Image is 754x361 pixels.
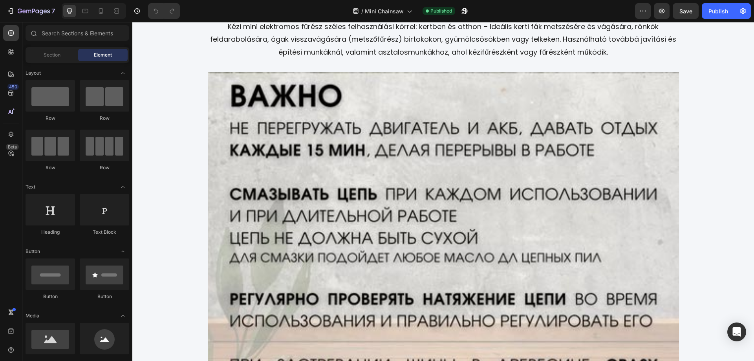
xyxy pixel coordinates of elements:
div: Text Block [80,229,129,236]
span: Toggle open [117,245,129,258]
div: Row [80,164,129,171]
iframe: Design area [132,22,754,361]
span: Toggle open [117,181,129,193]
div: Beta [6,144,19,150]
span: Toggle open [117,67,129,79]
div: Heading [26,229,75,236]
button: 7 [3,3,59,19]
div: Row [26,164,75,171]
div: 450 [7,84,19,90]
span: Media [26,312,39,319]
span: Published [430,7,452,15]
div: Row [80,115,129,122]
div: Button [80,293,129,300]
p: 7 [51,6,55,16]
span: / [361,7,363,15]
div: Publish [708,7,728,15]
span: Save [679,8,692,15]
button: Save [673,3,699,19]
button: Publish [702,3,735,19]
div: Button [26,293,75,300]
span: Toggle open [117,310,129,322]
span: Button [26,248,40,255]
div: Undo/Redo [148,3,180,19]
div: Open Intercom Messenger [727,323,746,341]
span: Mini Chainsaw [365,7,404,15]
div: Row [26,115,75,122]
span: Element [94,51,112,59]
span: Section [44,51,60,59]
span: Text [26,183,35,191]
span: Layout [26,70,41,77]
input: Search Sections & Elements [26,25,129,41]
